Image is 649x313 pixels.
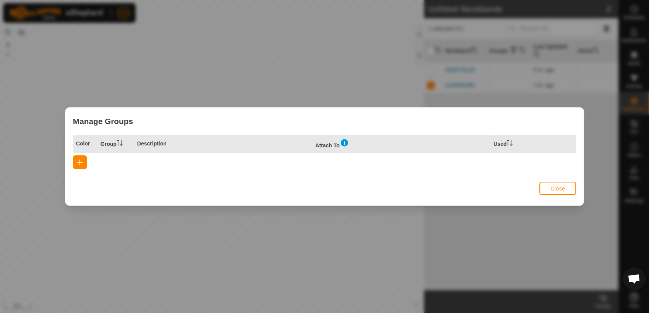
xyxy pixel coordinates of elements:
[623,267,646,290] div: Open chat
[312,135,490,153] th: Attach To
[73,135,97,153] th: Color
[340,138,349,147] img: information
[65,108,584,135] div: Manage Groups
[550,186,565,192] span: Close
[97,135,134,153] th: Group
[539,182,576,195] button: Close
[490,135,527,153] th: Used
[134,135,312,153] th: Description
